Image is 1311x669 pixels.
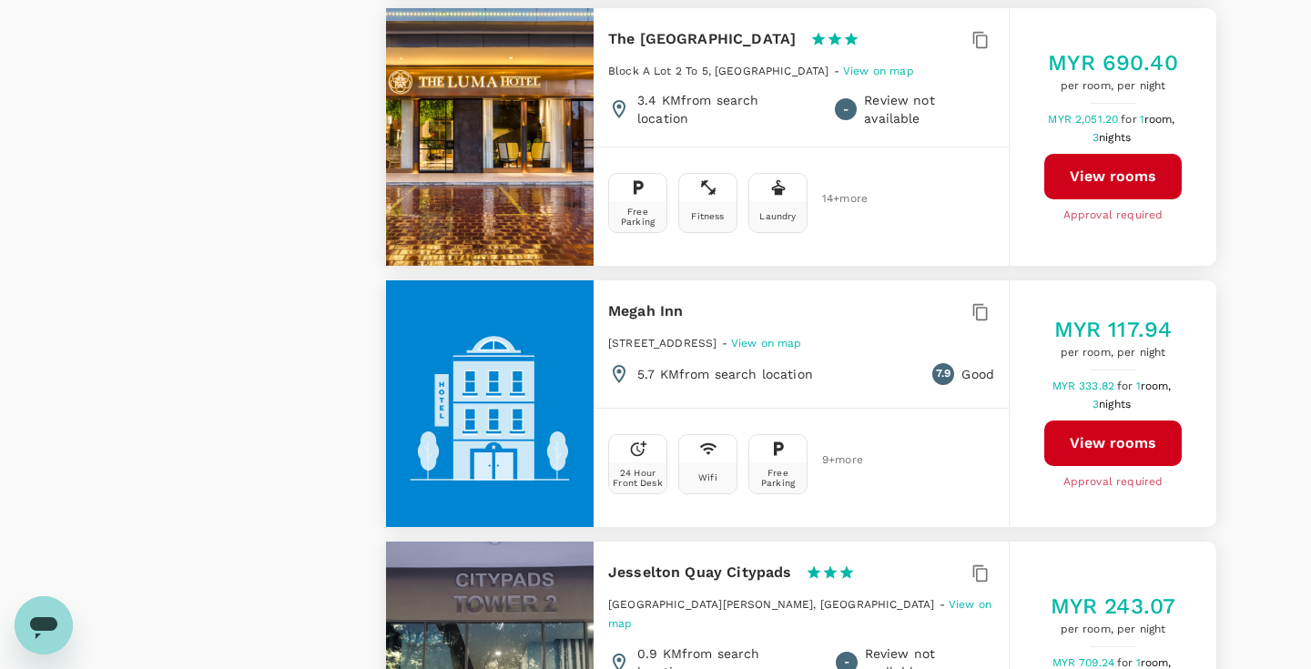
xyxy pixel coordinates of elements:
iframe: Button to launch messaging window [15,596,73,654]
span: - [940,598,949,611]
span: for [1117,380,1135,392]
span: View on map [731,337,802,350]
span: per room, per night [1054,344,1173,362]
h5: MYR 243.07 [1051,592,1176,621]
button: View rooms [1044,154,1182,199]
span: per room, per night [1048,77,1178,96]
span: MYR 2,051.20 [1048,113,1121,126]
div: Wifi [698,472,717,482]
span: 1 [1136,656,1174,669]
span: Block A Lot 2 To 5, [GEOGRAPHIC_DATA] [608,65,829,77]
p: Good [961,365,994,383]
a: View on map [731,335,802,350]
span: nights [1099,131,1131,144]
span: 7.9 [936,365,950,383]
span: Approval required [1063,207,1164,225]
span: 9 + more [822,454,849,466]
h5: MYR 117.94 [1054,315,1173,344]
span: - [843,101,849,119]
div: Fitness [691,211,724,221]
span: [GEOGRAPHIC_DATA][PERSON_NAME], [GEOGRAPHIC_DATA] [608,598,934,611]
button: View rooms [1044,421,1182,466]
div: Free Parking [753,468,803,488]
span: 3 [1092,131,1133,144]
span: room, [1141,656,1172,669]
span: MYR 333.82 [1052,380,1118,392]
span: 3 [1092,398,1133,411]
span: room, [1144,113,1175,126]
span: nights [1099,398,1131,411]
span: Approval required [1063,473,1164,492]
span: [STREET_ADDRESS] [608,337,716,350]
p: Review not available [864,91,994,127]
span: for [1117,656,1135,669]
span: for [1121,113,1139,126]
span: - [834,65,843,77]
span: 14 + more [822,193,849,205]
h6: Megah Inn [608,299,683,324]
h6: Jesselton Quay Citypads [608,560,791,585]
h6: The [GEOGRAPHIC_DATA] [608,26,796,52]
span: - [722,337,731,350]
span: 1 [1140,113,1178,126]
span: room, [1141,380,1172,392]
p: 3.4 KM from search location [637,91,813,127]
span: View on map [843,65,914,77]
span: MYR 709.24 [1052,656,1118,669]
div: Free Parking [613,207,663,227]
div: 24 Hour Front Desk [613,468,663,488]
span: per room, per night [1051,621,1176,639]
div: Laundry [759,211,796,221]
a: View on map [843,63,914,77]
span: 1 [1136,380,1174,392]
p: 5.7 KM from search location [637,365,813,383]
h5: MYR 690.40 [1048,48,1178,77]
